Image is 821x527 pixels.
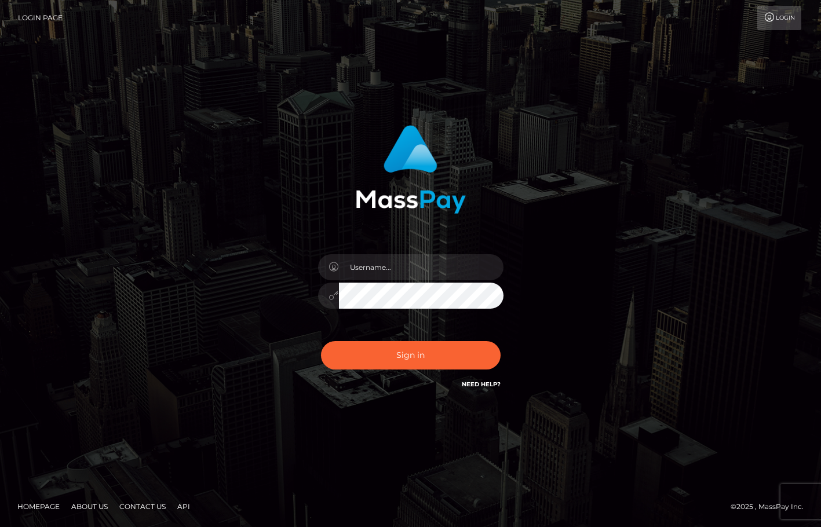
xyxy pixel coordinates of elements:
[67,497,112,515] a: About Us
[339,254,503,280] input: Username...
[115,497,170,515] a: Contact Us
[757,6,801,30] a: Login
[356,125,466,214] img: MassPay Login
[13,497,64,515] a: Homepage
[321,341,501,369] button: Sign in
[462,380,501,388] a: Need Help?
[18,6,63,30] a: Login Page
[173,497,195,515] a: API
[731,500,812,513] div: © 2025 , MassPay Inc.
